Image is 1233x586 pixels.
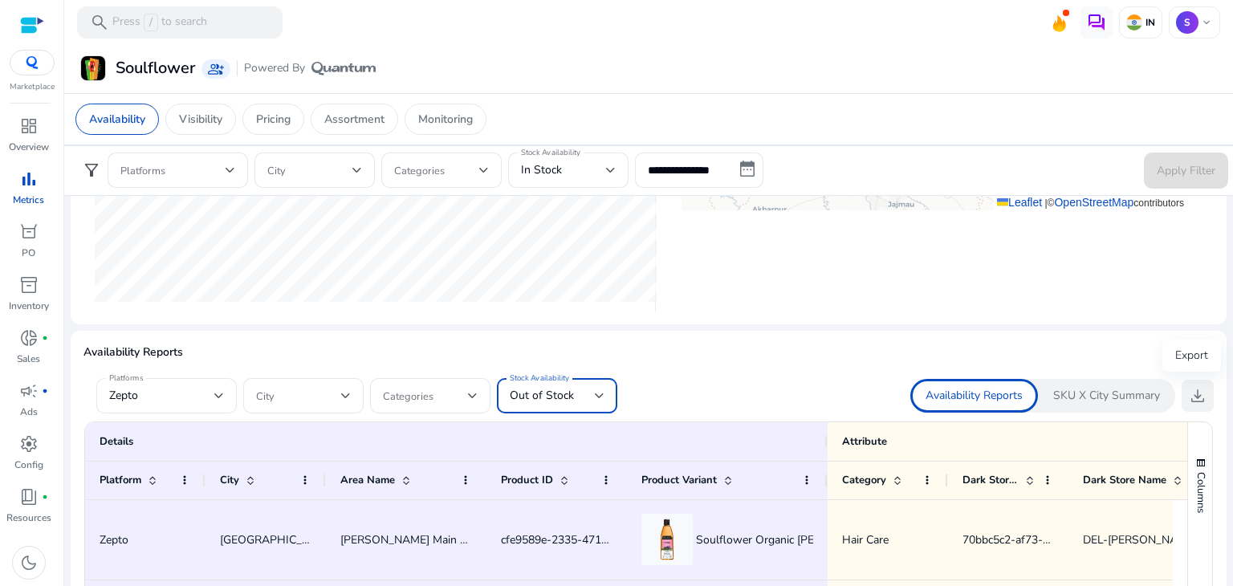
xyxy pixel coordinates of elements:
p: IN [1142,16,1155,29]
a: Leaflet [997,196,1042,209]
span: orders [19,222,39,242]
span: donut_small [19,328,39,348]
p: Config [14,458,43,472]
span: fiber_manual_record [42,388,48,394]
p: Marketplace [10,81,55,93]
span: Powered By [244,60,305,76]
span: Category [842,473,886,487]
span: search [90,13,109,32]
mat-label: Platforms [109,372,143,384]
span: Product ID [501,473,553,487]
span: Columns [1194,472,1208,513]
p: Assortment [324,111,385,128]
mat-label: Stock Availability [521,147,580,158]
p: Pricing [256,111,291,128]
img: Product Image [641,514,693,565]
span: Zepto [100,532,128,547]
span: City [220,473,239,487]
span: Dark Store ID [962,473,1019,487]
span: campaign [19,381,39,401]
span: dark_mode [19,553,39,572]
span: [PERSON_NAME] Main New [340,532,483,547]
span: inventory_2 [19,275,39,295]
span: Details [100,434,133,449]
p: Overview [9,140,49,154]
span: settings [19,434,39,454]
span: fiber_manual_record [42,494,48,500]
p: Ads [20,405,38,419]
span: fiber_manual_record [42,335,48,341]
p: Sales [17,352,40,366]
span: | [1044,197,1047,209]
a: OpenStreetMap [1054,196,1133,209]
span: Hair Care [842,532,889,547]
span: In Stock [521,162,562,177]
span: group_add [208,61,224,77]
p: Inventory [9,299,49,313]
span: Product Variant [641,473,717,487]
p: S [1176,11,1198,34]
span: [GEOGRAPHIC_DATA] [220,532,334,547]
p: PO [22,246,35,260]
span: cfe9589e-2335-471d-9bb3-77e9981ad461 [501,532,718,547]
p: Metrics [13,193,44,207]
span: Dark Store Name [1083,473,1166,487]
p: Availability [89,111,145,128]
span: book_4 [19,487,39,507]
img: in.svg [1126,14,1142,31]
p: Monitoring [418,111,473,128]
span: bar_chart [19,169,39,189]
span: Platform [100,473,141,487]
h3: Soulflower [116,59,195,78]
img: QC-logo.svg [18,56,47,69]
p: Availability Reports [83,344,1214,360]
img: Soulflower [81,56,105,80]
p: Visibility [179,111,222,128]
span: filter_alt [82,161,101,180]
div: Export [1162,340,1221,372]
span: Attribute [842,434,887,449]
span: Out of Stock [510,388,574,403]
span: 70bbc5c2-af73-43f1-a5ee-e76a9ca9019f [962,532,1170,547]
a: group_add [201,59,230,79]
p: Resources [6,511,51,525]
p: Availability Reports [926,388,1023,404]
span: Area Name [340,473,395,487]
span: download [1188,386,1207,405]
p: Press to search [112,14,207,31]
span: Zepto [109,388,138,403]
button: download [1182,380,1214,412]
p: SKU X City Summary [1053,388,1160,404]
mat-label: Stock Availability [510,372,569,384]
span: / [144,14,158,31]
div: © contributors [993,195,1188,211]
span: dashboard [19,116,39,136]
span: keyboard_arrow_down [1200,16,1213,29]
